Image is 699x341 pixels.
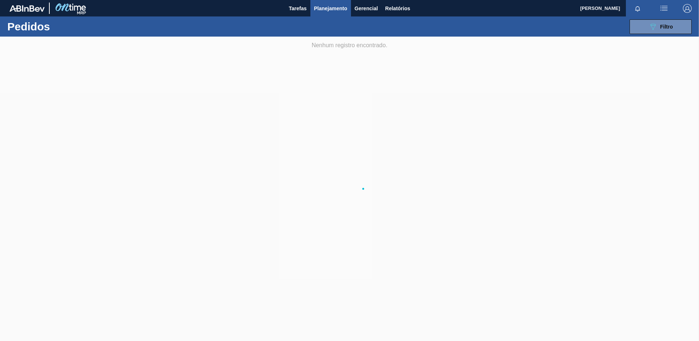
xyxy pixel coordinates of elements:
button: Filtro [630,19,692,34]
span: Tarefas [289,4,307,13]
button: Notificações [626,3,649,14]
h1: Pedidos [7,22,117,31]
span: Relatórios [385,4,410,13]
span: Planejamento [314,4,347,13]
img: userActions [660,4,668,13]
span: Filtro [660,24,673,30]
img: Logout [683,4,692,13]
span: Gerencial [355,4,378,13]
img: TNhmsLtSVTkK8tSr43FrP2fwEKptu5GPRR3wAAAABJRU5ErkJggg== [10,5,45,12]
